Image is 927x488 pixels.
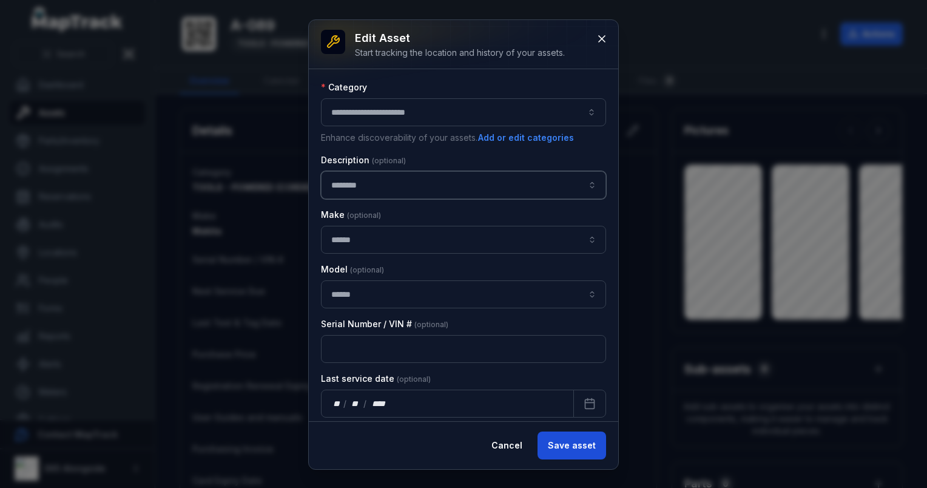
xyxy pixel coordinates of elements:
button: Calendar [573,390,606,418]
input: asset-edit:cf[372ede5e-5430-4034-be4c-3789af5fa247]-label [321,280,606,308]
label: Serial Number / VIN # [321,318,448,330]
h3: Edit asset [355,30,565,47]
label: Description [321,154,406,166]
button: Add or edit categories [477,131,575,144]
div: / [363,398,368,410]
label: Model [321,263,384,276]
div: day, [331,398,343,410]
div: month, [348,398,364,410]
p: Enhance discoverability of your assets. [321,131,606,144]
input: asset-edit:description-label [321,171,606,199]
label: Category [321,81,367,93]
label: Last service date [321,373,431,385]
input: asset-edit:cf[2c9a1bd6-738d-4b2a-ac98-3f96f4078ca0]-label [321,226,606,254]
button: Save asset [538,432,606,459]
div: Start tracking the location and history of your assets. [355,47,565,59]
button: Cancel [481,432,533,459]
div: / [343,398,348,410]
div: year, [368,398,390,410]
label: Make [321,209,381,221]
